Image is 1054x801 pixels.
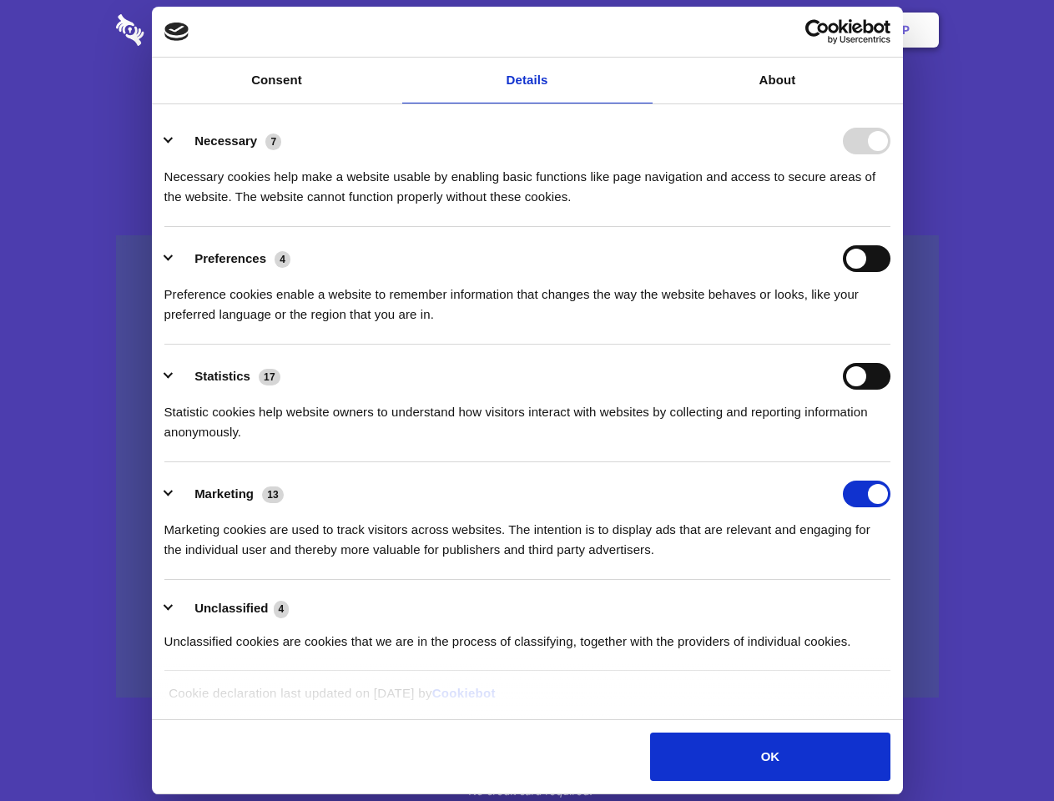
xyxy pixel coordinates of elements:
a: Usercentrics Cookiebot - opens in a new window [744,19,890,44]
label: Statistics [194,369,250,383]
div: Statistic cookies help website owners to understand how visitors interact with websites by collec... [164,390,890,442]
h1: Eliminate Slack Data Loss. [116,75,939,135]
div: Necessary cookies help make a website usable by enabling basic functions like page navigation and... [164,154,890,207]
a: Contact [677,4,754,56]
label: Preferences [194,251,266,265]
div: Cookie declaration last updated on [DATE] by [156,683,898,716]
a: Consent [152,58,402,103]
span: 4 [275,251,290,268]
img: logo-wordmark-white-trans-d4663122ce5f474addd5e946df7df03e33cb6a1c49d2221995e7729f52c070b2.svg [116,14,259,46]
img: logo [164,23,189,41]
a: About [653,58,903,103]
a: Details [402,58,653,103]
div: Preference cookies enable a website to remember information that changes the way the website beha... [164,272,890,325]
button: Unclassified (4) [164,598,300,619]
span: 7 [265,133,281,150]
button: Marketing (13) [164,481,295,507]
a: Login [757,4,830,56]
label: Marketing [194,486,254,501]
a: Cookiebot [432,686,496,700]
label: Necessary [194,133,257,148]
button: Necessary (7) [164,128,292,154]
span: 4 [274,601,290,617]
span: 17 [259,369,280,385]
button: Statistics (17) [164,363,291,390]
button: OK [650,733,890,781]
span: 13 [262,486,284,503]
div: Unclassified cookies are cookies that we are in the process of classifying, together with the pro... [164,619,890,652]
div: Marketing cookies are used to track visitors across websites. The intention is to display ads tha... [164,507,890,560]
button: Preferences (4) [164,245,301,272]
a: Pricing [490,4,562,56]
a: Wistia video thumbnail [116,235,939,698]
iframe: Drift Widget Chat Controller [971,718,1034,781]
h4: Auto-redaction of sensitive data, encrypted data sharing and self-destructing private chats. Shar... [116,152,939,207]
